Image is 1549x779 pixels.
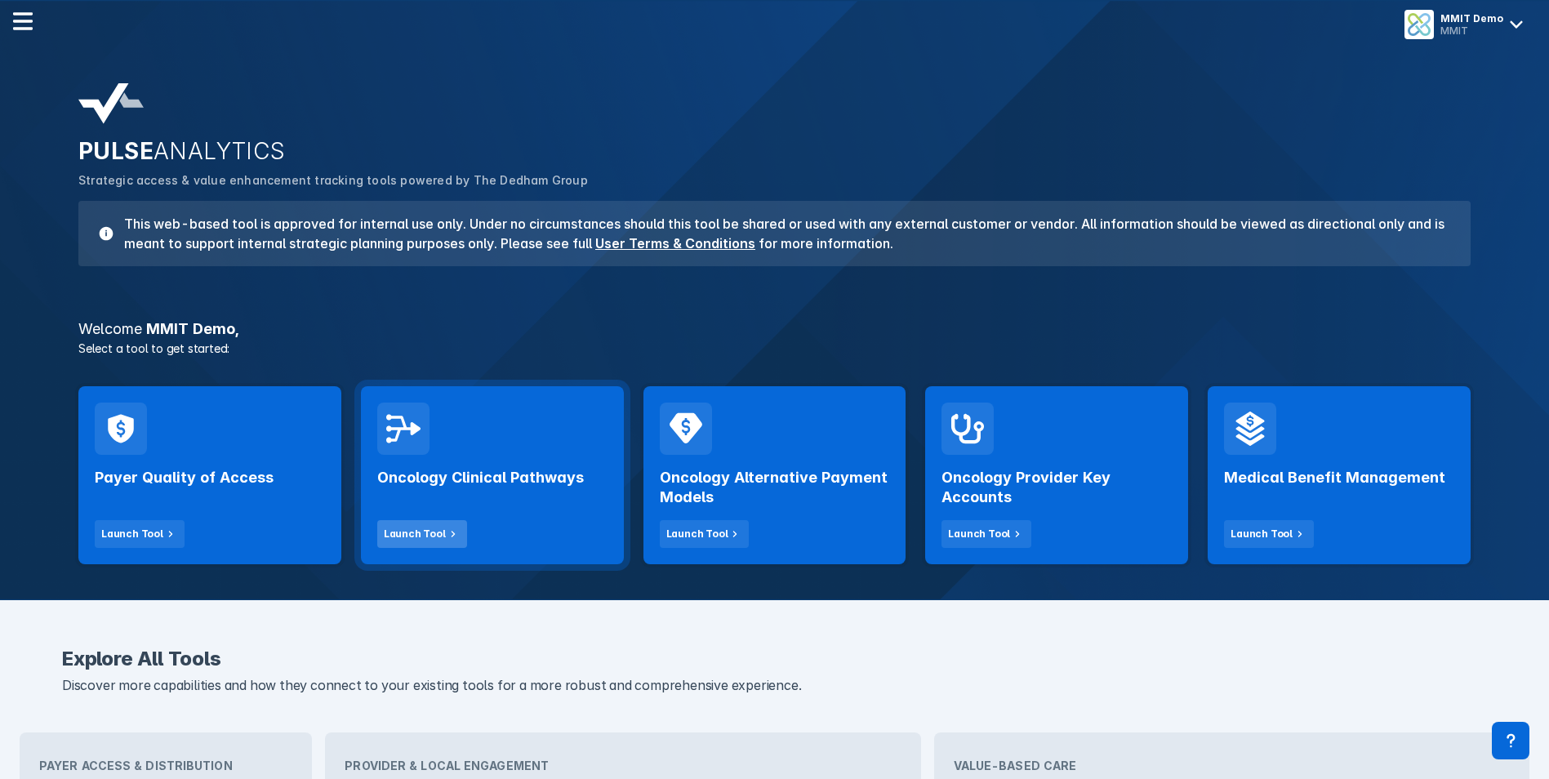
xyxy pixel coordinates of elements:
[95,468,274,487] h2: Payer Quality of Access
[154,137,286,165] span: ANALYTICS
[1224,520,1314,548] button: Launch Tool
[377,468,584,487] h2: Oncology Clinical Pathways
[78,171,1471,189] p: Strategic access & value enhancement tracking tools powered by The Dedham Group
[69,340,1480,357] p: Select a tool to get started:
[1231,527,1293,541] div: Launch Tool
[1408,13,1431,36] img: menu button
[361,386,624,564] a: Oncology Clinical PathwaysLaunch Tool
[595,235,755,252] a: User Terms & Conditions
[78,320,142,337] span: Welcome
[643,386,906,564] a: Oncology Alternative Payment ModelsLaunch Tool
[377,520,467,548] button: Launch Tool
[62,675,1487,697] p: Discover more capabilities and how they connect to your existing tools for a more robust and comp...
[948,527,1010,541] div: Launch Tool
[666,527,728,541] div: Launch Tool
[1492,722,1529,759] div: Contact Support
[941,520,1031,548] button: Launch Tool
[1440,12,1503,24] div: MMIT Demo
[101,527,163,541] div: Launch Tool
[78,137,1471,165] h2: PULSE
[114,214,1451,253] h3: This web-based tool is approved for internal use only. Under no circumstances should this tool be...
[941,468,1172,507] h2: Oncology Provider Key Accounts
[78,386,341,564] a: Payer Quality of AccessLaunch Tool
[660,468,890,507] h2: Oncology Alternative Payment Models
[384,527,446,541] div: Launch Tool
[660,520,750,548] button: Launch Tool
[13,11,33,31] img: menu--horizontal.svg
[95,520,185,548] button: Launch Tool
[78,83,144,124] img: pulse-analytics-logo
[62,649,1487,669] h2: Explore All Tools
[925,386,1188,564] a: Oncology Provider Key AccountsLaunch Tool
[1440,24,1503,37] div: MMIT
[1224,468,1445,487] h2: Medical Benefit Management
[1208,386,1471,564] a: Medical Benefit ManagementLaunch Tool
[69,322,1480,336] h3: MMIT Demo ,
